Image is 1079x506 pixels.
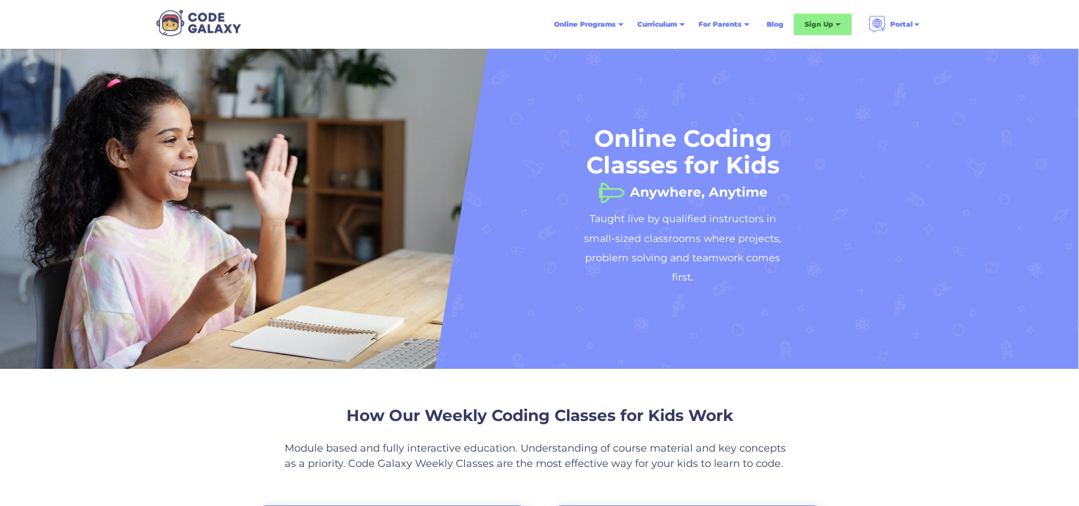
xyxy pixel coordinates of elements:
div: Sign Up [805,19,833,30]
div: Online Programs [554,19,616,30]
p: Module based and fully interactive education. Understanding of course material and key concepts a... [285,441,795,471]
span: How Our Weekly Coding Classes for Kids Work [346,406,733,425]
div: For Parents [699,19,742,30]
h1: Online Coding Classes for Kids [575,125,790,178]
a: Blog [760,14,790,35]
div: Curriculum [637,19,677,30]
h1: Anywhere, Anytime [630,181,768,192]
h2: Taught live by qualified instructors in small-sized classrooms where projects, problem solving an... [575,209,790,287]
div: Portal [890,19,913,30]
